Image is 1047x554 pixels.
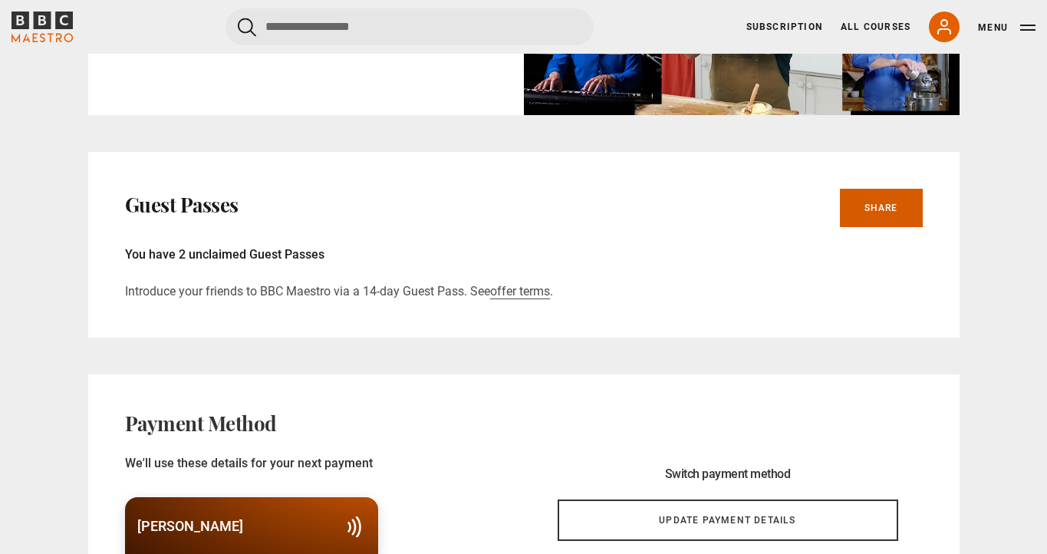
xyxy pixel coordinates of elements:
p: [PERSON_NAME] [137,516,243,536]
a: All Courses [841,20,910,34]
a: Subscription [746,20,822,34]
button: Toggle navigation [978,20,1035,35]
a: offer terms [490,284,550,299]
h2: Payment Method [125,411,277,436]
a: Update payment details [558,500,898,541]
p: We'll use these details for your next payment [125,454,515,473]
p: Introduce your friends to BBC Maestro via a 14-day Guest Pass. See . [125,282,923,301]
svg: BBC Maestro [12,12,73,42]
a: Share [840,189,923,227]
p: You have 2 unclaimed Guest Passes [125,246,923,264]
input: Search [226,8,594,45]
h2: Guest Passes [125,193,239,217]
h3: Switch payment method [558,467,898,481]
button: Submit the search query [238,18,256,37]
